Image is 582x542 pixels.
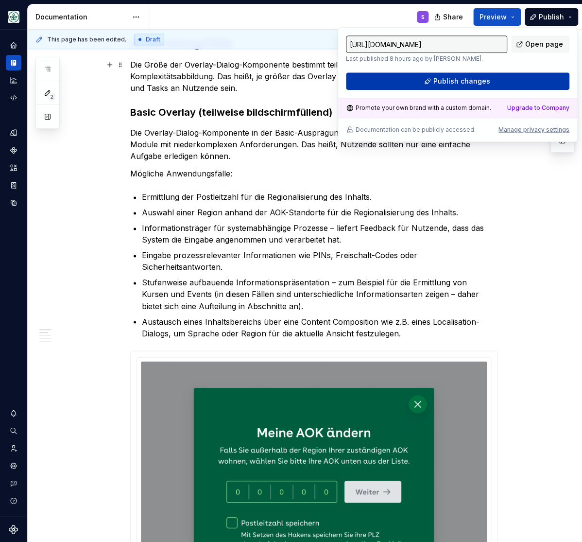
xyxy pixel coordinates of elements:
img: df5db9ef-aba0-4771-bf51-9763b7497661.png [8,11,19,23]
p: Last published 8 hours ago by [PERSON_NAME]. [346,55,507,63]
a: Open page [511,35,569,53]
p: Eingabe prozessrelevanter Informationen wie PINs, Freischalt-Codes oder Sicherheitsantworten. [142,249,497,273]
button: Contact support [6,475,21,491]
span: 2 [48,93,55,101]
span: Draft [146,35,160,43]
p: Mögliche Anwendungsfälle: [130,168,497,179]
button: Publish [525,8,578,26]
div: Documentation [35,12,127,22]
p: Auswahl einer Region anhand der AOK-Standorte für die Regionalisierung des Inhalts. [142,207,497,218]
a: Settings [6,458,21,473]
span: Publish [539,12,564,22]
span: This page has been edited. [47,35,126,43]
button: Share [429,8,469,26]
a: Storybook stories [6,177,21,193]
svg: Supernova Logo [9,525,18,534]
a: Home [6,37,21,53]
p: Stufenweise aufbauende Informationspräsentation – zum Beispiel für die Ermittlung von Kursen und ... [142,277,497,312]
button: Notifications [6,405,21,421]
a: Components [6,142,21,158]
a: Documentation [6,55,21,70]
a: Assets [6,160,21,175]
a: Invite team [6,440,21,456]
button: Publish changes [346,72,569,90]
a: Data sources [6,195,21,210]
strong: Basic Overlay (teilweise bildschirmfüllend) [130,106,332,118]
button: Preview [473,8,521,26]
p: Die Größe der Overlay-Dialog-Komponente bestimmt teilweise – aber nicht zwangsläufig – deren Komp... [130,59,497,94]
button: Manage privacy settings [498,126,569,134]
span: Preview [479,12,507,22]
p: Documentation can be publicly accessed. [356,126,476,134]
a: Design tokens [6,125,21,140]
div: Promote your own brand with a custom domain. [346,104,491,112]
button: Search ⌘K [6,423,21,438]
p: Die Overlay-Dialog-Komponente in der Basic-Ausprägung beinhaltet neben Text auch einfache Module ... [130,127,497,162]
a: Analytics [6,72,21,88]
p: Informationsträger für systemabhängige Prozesse – liefert Feedback für Nutzende, dass das System ... [142,222,497,245]
div: S [421,13,425,21]
span: Open page [525,39,563,49]
a: Upgrade to Company [507,104,569,112]
span: Publish changes [433,76,490,86]
p: Ermittlung der Postleitzahl für die Regionalisierung des Inhalts. [142,191,497,203]
span: Share [443,12,463,22]
p: Austausch eines Inhaltsbereichs über eine Content Composition wie z.B. eines Localisation-Dialogs... [142,315,497,339]
a: Code automation [6,90,21,105]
